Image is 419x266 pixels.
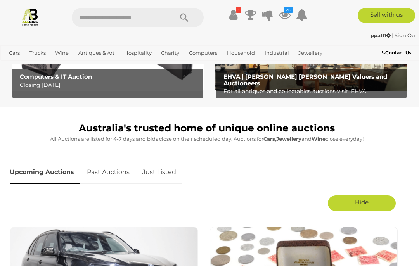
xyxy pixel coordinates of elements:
[6,47,23,59] a: Cars
[75,47,118,59] a: Antiques & Art
[371,32,392,38] a: ppa111
[295,47,326,59] a: Jewellery
[186,47,220,59] a: Computers
[12,7,204,91] a: Computers & IT Auction Computers & IT Auction Closing [DATE]
[20,80,200,90] p: Closing [DATE]
[21,8,39,26] img: Allbids.com.au
[30,59,52,72] a: Sports
[358,8,416,23] a: Sell with us
[284,7,293,13] i: 25
[81,161,135,184] a: Past Auctions
[228,8,239,22] a: !
[158,47,182,59] a: Charity
[382,50,411,55] b: Contact Us
[20,73,92,80] b: Computers & IT Auction
[261,47,292,59] a: Industrial
[55,59,117,72] a: [GEOGRAPHIC_DATA]
[165,8,204,27] button: Search
[137,161,182,184] a: Just Listed
[223,86,403,96] p: For all antiques and collectables auctions visit: EHVA
[10,123,403,134] h1: Australia's trusted home of unique online auctions
[6,59,27,72] a: Office
[392,32,393,38] span: |
[355,199,369,206] span: Hide
[10,135,403,143] p: All Auctions are listed for 4-7 days and bids close on their scheduled day. Auctions for , and cl...
[26,47,49,59] a: Trucks
[224,47,258,59] a: Household
[236,7,241,13] i: !
[276,136,301,142] strong: Jewellery
[279,8,291,22] a: 25
[223,73,387,87] b: EHVA | [PERSON_NAME] [PERSON_NAME] Valuers and Auctioneers
[395,32,417,38] a: Sign Out
[382,48,413,57] a: Contact Us
[121,47,155,59] a: Hospitality
[263,136,275,142] strong: Cars
[10,161,80,184] a: Upcoming Auctions
[312,136,326,142] strong: Wine
[52,47,72,59] a: Wine
[328,195,396,211] a: Hide
[215,7,407,91] a: EHVA | Evans Hastings Valuers and Auctioneers EHVA | [PERSON_NAME] [PERSON_NAME] Valuers and Auct...
[371,32,391,38] strong: ppa111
